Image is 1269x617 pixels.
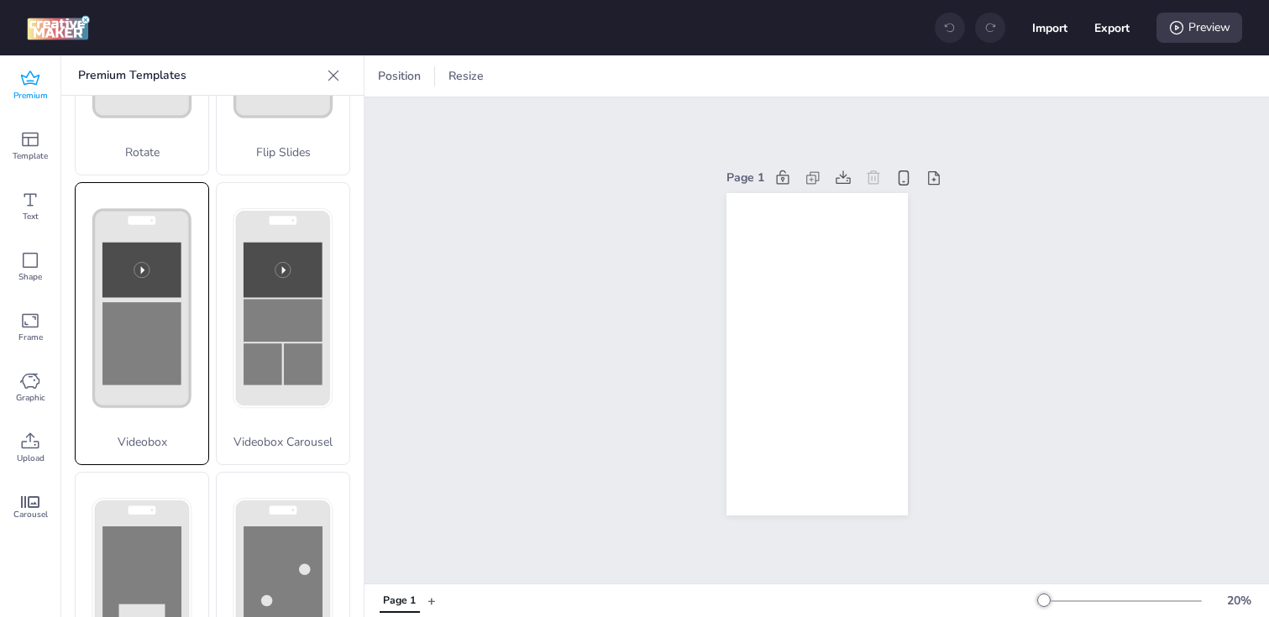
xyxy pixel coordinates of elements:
div: Page 1 [726,169,764,186]
p: Premium Templates [78,55,320,96]
button: Export [1094,10,1130,45]
span: Resize [445,67,487,85]
div: Preview [1156,13,1242,43]
div: 20 % [1219,592,1259,609]
span: Frame [18,331,43,344]
span: Template [13,149,48,163]
span: Position [375,67,424,85]
div: Page 1 [383,593,416,609]
span: Upload [17,452,45,465]
div: Tabs [371,586,427,615]
span: Premium [13,89,48,102]
span: Text [23,210,39,223]
span: Carousel [13,508,48,521]
p: Flip Slides [217,144,349,161]
span: Shape [18,270,42,284]
img: logo Creative Maker [27,15,90,40]
button: Import [1032,10,1067,45]
button: + [427,586,436,615]
p: Videobox [76,433,208,451]
span: Graphic [16,391,45,405]
p: Rotate [76,144,208,161]
p: Videobox Carousel [217,433,349,451]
